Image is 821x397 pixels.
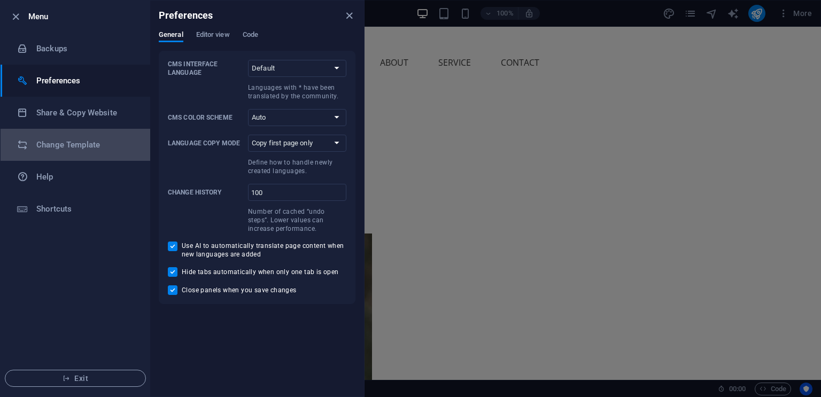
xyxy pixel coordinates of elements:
[159,28,183,43] span: General
[159,30,355,51] div: Preferences
[168,188,244,197] p: Change history
[248,60,346,77] select: CMS Interface LanguageLanguages with * have been translated by the community.
[248,207,346,233] p: Number of cached “undo steps”. Lower values can increase performance.
[243,28,258,43] span: Code
[36,106,135,119] h6: Share & Copy Website
[36,74,135,87] h6: Preferences
[182,242,346,259] span: Use AI to automatically translate page content when new languages are added
[343,9,355,22] button: close
[5,370,146,387] button: Exit
[248,184,346,201] input: Change historyNumber of cached “undo steps”. Lower values can increase performance.
[36,170,135,183] h6: Help
[182,268,339,276] span: Hide tabs automatically when only one tab is open
[36,203,135,215] h6: Shortcuts
[36,42,135,55] h6: Backups
[168,139,244,147] p: Language Copy Mode
[248,109,346,126] select: CMS Color Scheme
[168,113,244,122] p: CMS Color Scheme
[28,10,142,23] h6: Menu
[14,374,137,383] span: Exit
[196,28,230,43] span: Editor view
[168,60,244,77] p: CMS Interface Language
[248,135,346,152] select: Language Copy ModeDefine how to handle newly created languages.
[182,286,297,294] span: Close panels when you save changes
[36,138,135,151] h6: Change Template
[159,9,213,22] h6: Preferences
[1,161,150,193] a: Help
[248,83,346,100] p: Languages with * have been translated by the community.
[248,158,346,175] p: Define how to handle newly created languages.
